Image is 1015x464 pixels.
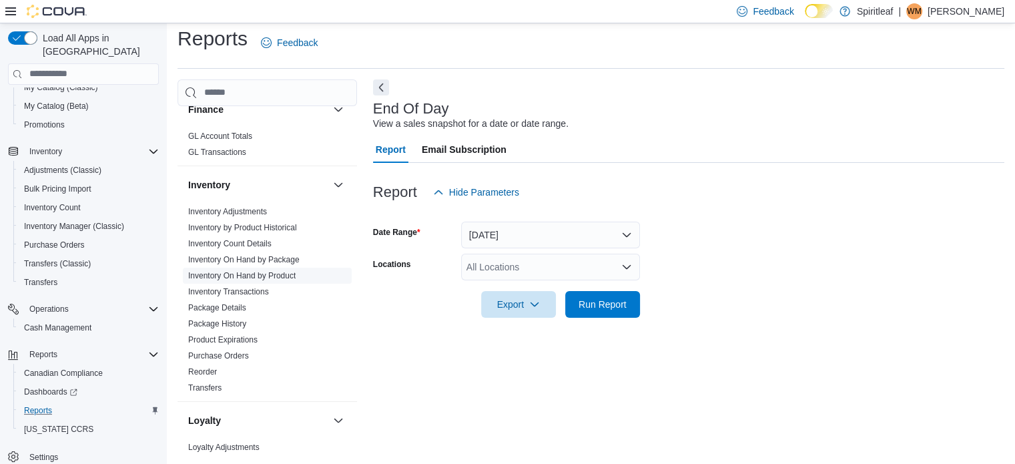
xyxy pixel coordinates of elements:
[188,103,224,116] h3: Finance
[19,320,97,336] a: Cash Management
[188,270,296,281] span: Inventory On Hand by Product
[330,413,346,429] button: Loyalty
[373,79,389,95] button: Next
[461,222,640,248] button: [DATE]
[19,421,159,437] span: Washington CCRS
[178,128,357,166] div: Finance
[188,207,267,216] a: Inventory Adjustments
[13,161,164,180] button: Adjustments (Classic)
[13,217,164,236] button: Inventory Manager (Classic)
[188,351,249,361] span: Purchase Orders
[19,117,70,133] a: Promotions
[373,227,420,238] label: Date Range
[13,198,164,217] button: Inventory Count
[330,177,346,193] button: Inventory
[13,115,164,134] button: Promotions
[188,223,297,232] a: Inventory by Product Historical
[188,318,246,329] span: Package History
[188,286,269,297] span: Inventory Transactions
[188,271,296,280] a: Inventory On Hand by Product
[928,3,1004,19] p: [PERSON_NAME]
[13,383,164,401] a: Dashboards
[188,383,222,393] span: Transfers
[29,452,58,463] span: Settings
[13,236,164,254] button: Purchase Orders
[19,403,159,419] span: Reports
[188,414,328,427] button: Loyalty
[13,364,164,383] button: Canadian Compliance
[188,319,246,328] a: Package History
[24,301,74,317] button: Operations
[13,401,164,420] button: Reports
[19,218,159,234] span: Inventory Manager (Classic)
[29,349,57,360] span: Reports
[24,368,103,379] span: Canadian Compliance
[188,222,297,233] span: Inventory by Product Historical
[898,3,901,19] p: |
[188,367,217,377] span: Reorder
[27,5,87,18] img: Cova
[188,351,249,361] a: Purchase Orders
[188,238,272,249] span: Inventory Count Details
[19,181,159,197] span: Bulk Pricing Import
[330,101,346,118] button: Finance
[19,274,159,290] span: Transfers
[805,18,805,19] span: Dark Mode
[188,442,260,453] span: Loyalty Adjustments
[422,136,506,163] span: Email Subscription
[19,162,107,178] a: Adjustments (Classic)
[19,200,86,216] a: Inventory Count
[376,136,406,163] span: Report
[19,256,159,272] span: Transfers (Classic)
[13,254,164,273] button: Transfers (Classic)
[579,298,627,311] span: Run Report
[188,239,272,248] a: Inventory Count Details
[19,200,159,216] span: Inventory Count
[24,184,91,194] span: Bulk Pricing Import
[13,78,164,97] button: My Catalog (Classic)
[37,31,159,58] span: Load All Apps in [GEOGRAPHIC_DATA]
[24,202,81,213] span: Inventory Count
[188,178,328,192] button: Inventory
[188,414,221,427] h3: Loyalty
[19,365,159,381] span: Canadian Compliance
[19,117,159,133] span: Promotions
[24,101,89,111] span: My Catalog (Beta)
[373,259,411,270] label: Locations
[13,420,164,439] button: [US_STATE] CCRS
[906,3,922,19] div: Wanda M
[857,3,893,19] p: Spiritleaf
[907,3,921,19] span: WM
[256,29,323,56] a: Feedback
[621,262,632,272] button: Open list of options
[188,206,267,217] span: Inventory Adjustments
[19,256,96,272] a: Transfers (Classic)
[188,132,252,141] a: GL Account Totals
[24,424,93,435] span: [US_STATE] CCRS
[805,4,833,18] input: Dark Mode
[753,5,793,18] span: Feedback
[24,144,67,160] button: Inventory
[19,384,159,400] span: Dashboards
[188,367,217,377] a: Reorder
[24,165,101,176] span: Adjustments (Classic)
[373,184,417,200] h3: Report
[13,97,164,115] button: My Catalog (Beta)
[188,335,258,344] a: Product Expirations
[24,387,77,397] span: Dashboards
[19,384,83,400] a: Dashboards
[19,79,159,95] span: My Catalog (Classic)
[13,318,164,337] button: Cash Management
[19,274,63,290] a: Transfers
[13,273,164,292] button: Transfers
[188,303,246,312] a: Package Details
[29,304,69,314] span: Operations
[188,302,246,313] span: Package Details
[19,162,159,178] span: Adjustments (Classic)
[277,36,318,49] span: Feedback
[24,277,57,288] span: Transfers
[3,142,164,161] button: Inventory
[13,180,164,198] button: Bulk Pricing Import
[188,334,258,345] span: Product Expirations
[188,443,260,452] a: Loyalty Adjustments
